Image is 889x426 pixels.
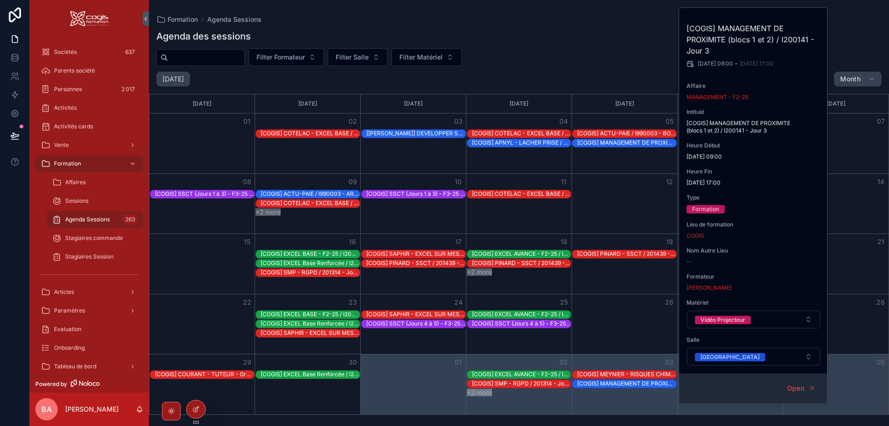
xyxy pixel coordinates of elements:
[47,211,143,228] a: Agenda Sessions263
[347,236,358,247] button: 16
[687,153,821,160] span: [DATE] 09:00
[347,357,358,368] button: 30
[453,116,464,127] button: 03
[577,139,676,147] div: [COGIS] MANAGEMENT DE PROXIMITE (blocs 1 et 2) / I200141 - Jour 3
[366,190,465,198] div: [COGIS] SSCT (Jours 1 à 3) - F3-25 / I200137 - Jour 3
[399,53,443,62] span: Filter Matériel
[347,116,358,127] button: 02
[472,371,571,378] div: [COGIS] EXCEL AVANCE - F2-25 / I200143-0
[472,130,571,137] div: [COGIS] COTELAC - EXCEL BASE / 201520 - Jour 2/4
[781,381,822,396] button: Open
[453,297,464,308] button: 24
[740,60,774,67] span: [DATE] 17:00
[558,357,569,368] button: 02
[692,205,719,213] div: Formation
[366,311,465,318] div: [COGIS] SAPHIR - EXCEL SUR MESURE / 201525 - Jour 4/4
[687,299,821,306] span: Matériel
[261,311,360,318] div: [COGIS] EXCEL BASE - F2-25 / I200140 - Jour 2/4
[54,141,69,149] span: Vente
[119,84,138,95] div: 2 017
[47,230,143,246] a: Stagiaires commande
[261,371,360,378] div: [COGIS] EXCEL Base Renforcée / I200144 - Jour 3/6
[785,94,887,113] div: [DATE]
[735,60,738,67] span: -
[687,93,748,101] span: MANAGEMENT - F2-25
[472,380,571,387] div: [COGIS] SMP - RGPD / 201314 - Jour 2
[261,329,360,337] div: [COGIS] SAPHIR - EXCEL SUR MESURE / 201525 - Jour 3/4
[155,370,254,379] div: [COGIS] COURANT - TUTEUR - Groupe 1 | Phase 1 (Conception) / 201460
[687,142,821,149] span: Heure Début
[391,48,462,66] button: Select Button
[261,190,360,198] div: [COGIS] ACTU-PAIE / I990003 - ARBENT - [DATE] - MATIN
[687,258,692,266] span: --
[362,94,465,113] div: [DATE]
[347,297,358,308] button: 23
[687,336,821,344] span: Salle
[30,376,149,393] a: Powered by
[149,94,889,415] div: Month View
[35,100,143,116] a: Activités
[256,208,281,216] button: +2 more
[54,326,81,333] span: Evaluation
[54,67,95,74] span: Parents société
[242,176,253,187] button: 08
[162,74,184,84] h2: [DATE]
[261,260,360,267] div: [COGIS] EXCEL Base Renforcée / I200144 - Jour 1/6
[65,197,88,205] span: Sessions
[54,344,85,352] span: Onboarding
[875,236,886,247] button: 21
[577,250,676,258] div: [COGIS] PINARD - SSCT / 201439 - Jour 3
[35,62,143,79] a: Parents société
[577,380,676,387] div: [COGIS] MANAGEMENT DE PROXIMITE (blocs 1 et 2) / I200142 - Jour 1
[366,250,465,258] div: [COGIS] SAPHIR - EXCEL SUR MESURE / 201525 - Jour 1/4
[242,297,253,308] button: 22
[249,48,324,66] button: Select Button
[256,94,359,113] div: [DATE]
[453,176,464,187] button: 10
[558,297,569,308] button: 25
[687,232,704,240] span: COGIS
[700,316,745,324] div: Vidéo Projecteur
[168,15,198,24] span: Formation
[35,155,143,172] a: Formation
[366,130,465,137] div: [[PERSON_NAME]] DEVELOPPER SON LEADERSHIP MANAGERIAL (bloc 3) / I200126 - Jour 7
[577,370,676,379] div: [COGIS] MEYNIER - RISQUES CHIMIQUES / 201468-0
[577,130,676,137] div: [COGIS] ACTU-PAIE / I990003 - BOURG - [DATE]
[261,250,360,258] div: [COGIS] EXCEL BASE - F2-25 / I200140 - Jour 1/4
[687,168,821,175] span: Heure Fin
[261,200,360,207] div: [COGIS] COTELAC - EXCEL BASE / 201520 - Jour 3/4
[35,302,143,319] a: Paramètres
[242,357,253,368] button: 29
[35,81,143,98] a: Personnes2 017
[472,311,571,318] div: [COGIS] EXCEL AVANCE - F2-25 / I200143-0
[366,259,465,267] div: [COGIS] PINARD - SSCT / 201439 - Jour 1
[875,297,886,308] button: 28
[472,190,571,198] div: [COGIS] COTELAC - EXCEL BASE / 201520 - Jour 4/4
[54,307,85,314] span: Paramètres
[35,284,143,300] a: Articles
[261,259,360,267] div: [COGIS] EXCEL Base Renforcée / I200144 - Jour 1/6
[577,129,676,138] div: [COGIS] ACTU-PAIE / I990003 - BOURG - 2025/09/05
[207,15,262,24] a: Agenda Sessions
[664,116,675,127] button: 05
[467,389,492,396] button: +2 more
[840,75,861,83] span: Month
[664,297,675,308] button: 26
[47,174,143,191] a: Affaires
[687,82,821,90] span: Affaire
[156,15,198,24] a: Formation
[366,260,465,267] div: [COGIS] PINARD - SSCT / 201439 - Jour 1
[687,284,732,292] a: [PERSON_NAME]
[366,320,465,327] div: [COGIS] SSCT (Jours 4 à 5) - F3-25 / I200137 - Jour 4
[558,236,569,247] button: 18
[155,190,254,198] div: [COGIS] SSCT (Jours 1 à 3) - F3-25 / I200137 - Jour 1
[453,236,464,247] button: 17
[875,176,886,187] button: 14
[261,269,360,276] div: [COGIS] SMP - RGPD / 201314 - Jour 1
[256,53,305,62] span: Filter Formateur
[261,268,360,277] div: [COGIS] SMP - RGPD / 201314 - Jour 1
